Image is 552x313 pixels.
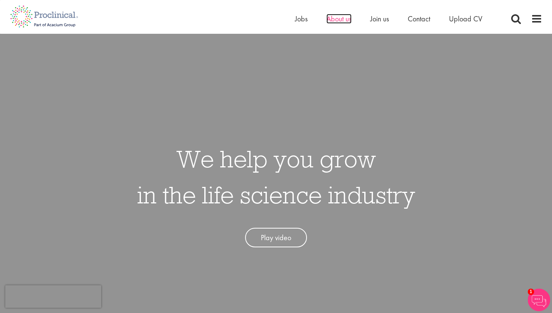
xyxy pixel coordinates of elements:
a: Upload CV [449,14,482,24]
span: 1 [528,289,534,295]
a: Join us [370,14,389,24]
a: Contact [408,14,430,24]
h1: We help you grow in the life science industry [137,141,415,213]
a: Play video [245,228,307,248]
a: Jobs [295,14,308,24]
a: About us [326,14,352,24]
img: Chatbot [528,289,550,311]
